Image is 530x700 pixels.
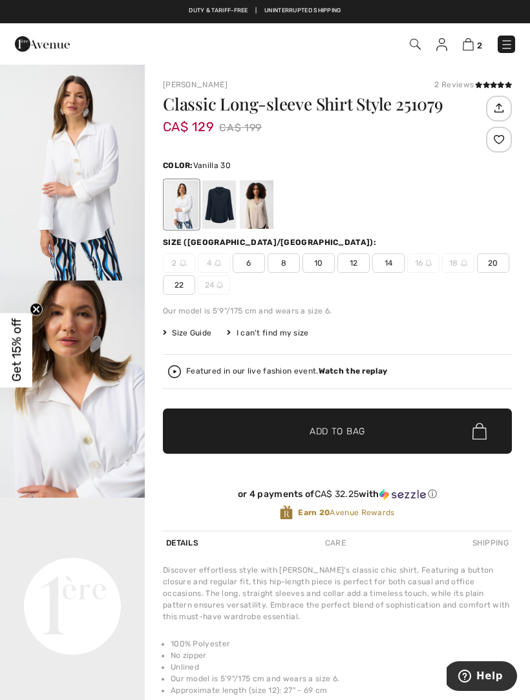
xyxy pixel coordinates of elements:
[463,36,482,52] a: 2
[163,564,512,622] div: Discover effortless style with [PERSON_NAME]'s classic chic shirt. Featuring a button closure and...
[186,367,387,376] div: Featured in our live fashion event.
[219,118,262,138] span: CA$ 199
[233,253,265,273] span: 6
[198,275,230,295] span: 24
[469,531,512,555] div: Shipping
[171,638,512,650] li: 100% Polyester
[434,79,512,90] div: 2 Reviews
[163,408,512,454] button: Add to Bag
[193,161,231,170] span: Vanilla 30
[461,260,467,266] img: ring-m.svg
[322,531,349,555] div: Care
[337,253,370,273] span: 12
[319,366,388,376] strong: Watch the replay
[425,260,432,266] img: ring-m.svg
[463,38,474,50] img: Shopping Bag
[163,80,228,89] a: [PERSON_NAME]
[436,38,447,51] img: My Info
[477,253,509,273] span: 20
[198,253,230,273] span: 4
[447,661,517,694] iframe: Opens a widget where you can find more information
[407,253,440,273] span: 16
[171,684,512,696] li: Approximate length (size 12): 27" - 69 cm
[163,237,379,248] div: Size ([GEOGRAPHIC_DATA]/[GEOGRAPHIC_DATA]):
[163,253,195,273] span: 2
[163,327,211,339] span: Size Guide
[15,31,70,57] img: 1ère Avenue
[163,489,512,505] div: or 4 payments ofCA$ 32.25withSezzle Click to learn more about Sezzle
[298,508,330,517] strong: Earn 20
[163,161,193,170] span: Color:
[163,96,483,112] h1: Classic Long-sleeve Shirt Style 251079
[180,260,186,266] img: ring-m.svg
[442,253,474,273] span: 18
[298,507,394,518] span: Avenue Rewards
[310,425,365,438] span: Add to Bag
[171,661,512,673] li: Unlined
[280,505,293,520] img: Avenue Rewards
[217,282,223,288] img: ring-m.svg
[488,97,509,119] img: Share
[30,302,43,315] button: Close teaser
[500,38,513,51] img: Menu
[171,673,512,684] li: Our model is 5'9"/175 cm and wears a size 6.
[472,423,487,440] img: Bag.svg
[379,489,426,500] img: Sezzle
[165,180,198,229] div: Vanilla 30
[163,305,512,317] div: Our model is 5'9"/175 cm and wears a size 6.
[15,37,70,49] a: 1ère Avenue
[302,253,335,273] span: 10
[171,650,512,661] li: No zipper
[227,327,308,339] div: I can't find my size
[9,319,24,382] span: Get 15% off
[163,489,512,500] div: or 4 payments of with
[240,180,273,229] div: Moonstone
[215,260,221,266] img: ring-m.svg
[202,180,236,229] div: Midnight Blue
[163,275,195,295] span: 22
[163,106,214,134] span: CA$ 129
[372,253,405,273] span: 14
[315,489,359,500] span: CA$ 32.25
[163,531,202,555] div: Details
[168,365,181,378] img: Watch the replay
[268,253,300,273] span: 8
[410,39,421,50] img: Search
[477,41,482,50] span: 2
